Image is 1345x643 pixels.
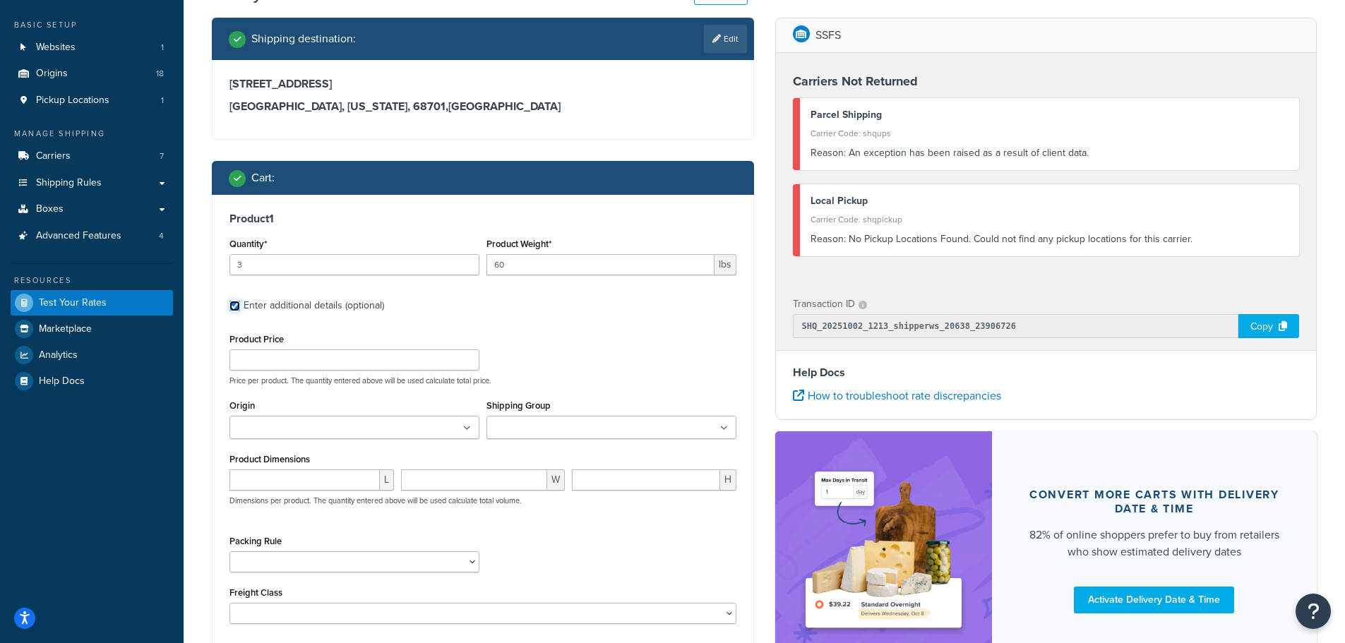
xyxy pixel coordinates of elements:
input: 0.00 [486,254,715,275]
span: 18 [156,68,164,80]
span: Advanced Features [36,230,121,242]
span: Websites [36,42,76,54]
div: 82% of online shoppers prefer to buy from retailers who show estimated delivery dates [1026,527,1284,560]
div: Manage Shipping [11,128,173,140]
h2: Shipping destination : [251,32,356,45]
li: Origins [11,61,173,87]
div: No Pickup Locations Found. Could not find any pickup locations for this carrier. [811,229,1289,249]
span: Shipping Rules [36,177,102,189]
h2: Cart : [251,172,275,184]
div: Enter additional details (optional) [244,296,384,316]
a: Websites1 [11,35,173,61]
a: Pickup Locations1 [11,88,173,114]
h4: Help Docs [793,364,1300,381]
input: 0 [229,254,479,275]
div: Resources [11,275,173,287]
label: Origin [229,400,255,411]
li: Carriers [11,143,173,169]
a: Shipping Rules [11,170,173,196]
a: Origins18 [11,61,173,87]
a: Analytics [11,342,173,368]
a: Advanced Features4 [11,223,173,249]
span: W [547,469,565,491]
li: Websites [11,35,173,61]
div: Local Pickup [811,191,1289,211]
a: Edit [704,25,747,53]
p: Price per product. The quantity entered above will be used calculate total price. [226,375,740,385]
div: Carrier Code: shqups [811,124,1289,143]
span: Test Your Rates [39,297,107,309]
label: Product Weight* [486,239,551,249]
p: SSFS [815,25,841,45]
span: Boxes [36,203,64,215]
div: Basic Setup [11,19,173,31]
li: Advanced Features [11,223,173,249]
a: Boxes [11,196,173,222]
span: Carriers [36,150,71,162]
p: Dimensions per product. The quantity entered above will be used calculate total volume. [226,495,522,505]
span: 4 [159,230,164,242]
span: H [720,469,736,491]
span: Reason: [811,232,846,246]
div: An exception has been raised as a result of client data. [811,143,1289,163]
div: Parcel Shipping [811,105,1289,125]
span: L [380,469,394,491]
span: 1 [161,42,164,54]
button: Open Resource Center [1296,594,1331,629]
label: Product Price [229,334,284,344]
strong: Carriers Not Returned [793,72,918,90]
span: Origins [36,68,68,80]
h3: [STREET_ADDRESS] [229,77,736,91]
label: Packing Rule [229,536,282,546]
div: Convert more carts with delivery date & time [1026,488,1284,516]
span: Analytics [39,349,78,361]
li: Pickup Locations [11,88,173,114]
a: Test Your Rates [11,290,173,316]
div: Carrier Code: shqpickup [811,210,1289,229]
p: Transaction ID [793,294,855,314]
span: Marketplace [39,323,92,335]
h3: Product 1 [229,212,736,226]
label: Freight Class [229,587,282,598]
a: How to troubleshoot rate discrepancies [793,387,1001,404]
div: Copy [1238,314,1299,338]
input: Enter additional details (optional) [229,301,240,311]
label: Shipping Group [486,400,551,411]
span: 1 [161,95,164,107]
a: Help Docs [11,368,173,394]
a: Carriers7 [11,143,173,169]
span: Help Docs [39,375,85,387]
span: lbs [715,254,736,275]
span: Reason: [811,145,846,160]
span: 7 [160,150,164,162]
a: Activate Delivery Date & Time [1074,587,1234,613]
a: Marketplace [11,316,173,342]
label: Product Dimensions [229,454,310,464]
label: Quantity* [229,239,267,249]
span: Pickup Locations [36,95,109,107]
h3: [GEOGRAPHIC_DATA], [US_STATE], 68701 , [GEOGRAPHIC_DATA] [229,100,736,114]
